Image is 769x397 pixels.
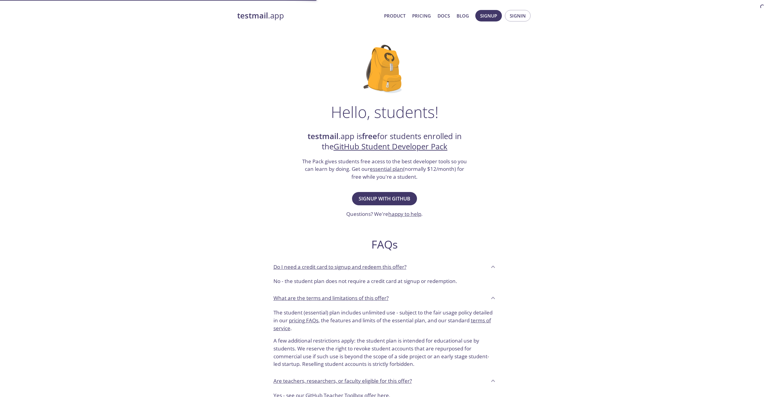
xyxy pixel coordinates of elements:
button: Signup [475,10,502,21]
a: Product [384,12,406,20]
div: Do I need a credit card to signup and redeem this offer? [269,275,501,290]
p: Are teachers, researchers, or faculty eligible for this offer? [273,377,412,385]
a: terms of service [273,317,491,332]
a: Pricing [412,12,431,20]
span: Signup with GitHub [359,194,410,203]
button: Signin [505,10,531,21]
div: What are the terms and limitations of this offer? [269,306,501,373]
a: pricing FAQs [289,317,318,324]
span: Signup [480,12,497,20]
div: Are teachers, researchers, or faculty eligible for this offer? [269,373,501,389]
strong: testmail [237,10,268,21]
a: testmail.app [237,11,379,21]
a: essential plan [370,165,403,172]
a: Docs [438,12,450,20]
p: No - the student plan does not require a credit card at signup or redemption. [273,277,496,285]
strong: free [362,131,377,142]
h2: FAQs [269,238,501,251]
strong: testmail [308,131,338,142]
a: happy to help [388,210,421,217]
a: GitHub Student Developer Pack [334,141,448,152]
h3: The Pack gives students free acess to the best developer tools so you can learn by doing. Get our... [302,158,468,181]
span: Signin [510,12,526,20]
p: Do I need a credit card to signup and redeem this offer? [273,263,406,271]
p: What are the terms and limitations of this offer? [273,294,389,302]
p: The student (essential) plan includes unlimited use - subject to the fair usage policy detailed i... [273,309,496,332]
div: What are the terms and limitations of this offer? [269,290,501,306]
a: Blog [457,12,469,20]
h3: Questions? We're . [346,210,423,218]
button: Signup with GitHub [352,192,417,205]
img: github-student-backpack.png [363,45,406,93]
h2: .app is for students enrolled in the [302,131,468,152]
p: A few additional restrictions apply: the student plan is intended for educational use by students... [273,332,496,368]
h1: Hello, students! [331,103,438,121]
div: Do I need a credit card to signup and redeem this offer? [269,259,501,275]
